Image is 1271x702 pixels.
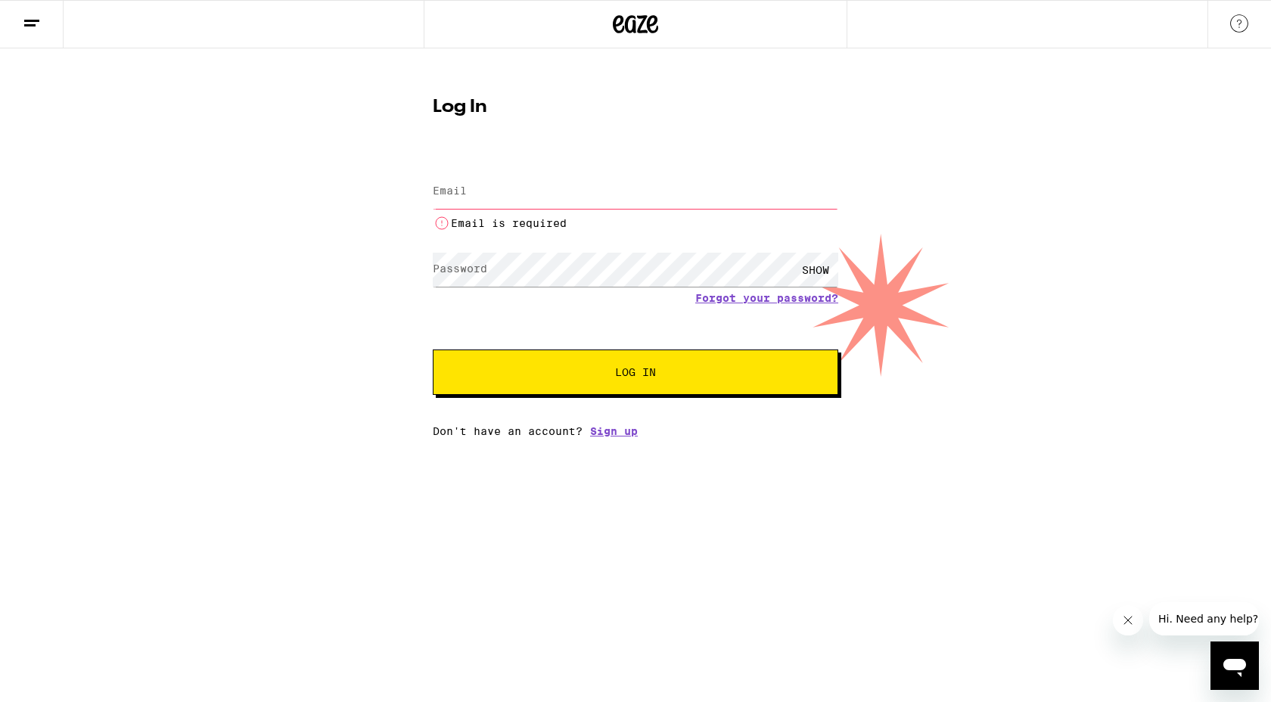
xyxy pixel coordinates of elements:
[590,425,638,437] a: Sign up
[695,292,838,304] a: Forgot your password?
[1149,602,1259,635] iframe: Message from company
[615,367,656,377] span: Log In
[433,214,838,232] li: Email is required
[793,253,838,287] div: SHOW
[433,175,838,209] input: Email
[1210,641,1259,690] iframe: Button to launch messaging window
[1113,605,1143,635] iframe: Close message
[433,185,467,197] label: Email
[433,98,838,116] h1: Log In
[433,262,487,275] label: Password
[433,349,838,395] button: Log In
[433,425,838,437] div: Don't have an account?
